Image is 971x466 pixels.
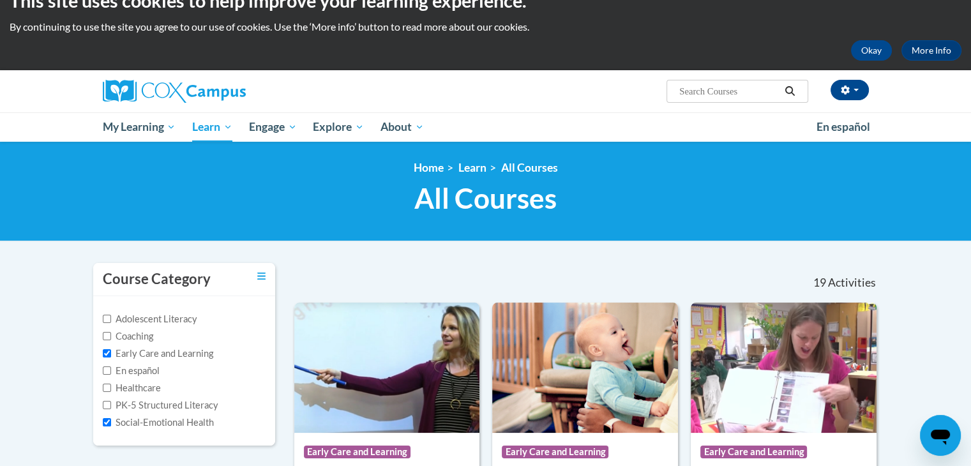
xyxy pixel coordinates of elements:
span: Early Care and Learning [700,446,807,458]
span: Engage [249,119,297,135]
span: En español [817,120,870,133]
h3: Course Category [103,269,211,289]
a: Toggle collapse [257,269,266,283]
a: Learn [458,161,486,174]
a: More Info [901,40,961,61]
div: Main menu [84,112,888,142]
img: Cox Campus [103,80,246,103]
input: Checkbox for Options [103,418,111,426]
input: Checkbox for Options [103,349,111,357]
a: Home [414,161,444,174]
span: Learn [192,119,232,135]
button: Okay [851,40,892,61]
button: Account Settings [831,80,869,100]
input: Checkbox for Options [103,315,111,323]
a: About [372,112,432,142]
span: All Courses [414,181,557,215]
span: Early Care and Learning [304,446,410,458]
label: PK-5 Structured Literacy [103,398,218,412]
span: Explore [313,119,364,135]
label: En español [103,364,160,378]
span: Early Care and Learning [502,446,608,458]
input: Checkbox for Options [103,366,111,375]
label: Coaching [103,329,153,343]
img: Course Logo [691,303,877,433]
input: Checkbox for Options [103,332,111,340]
span: My Learning [102,119,176,135]
span: About [380,119,424,135]
input: Checkbox for Options [103,401,111,409]
label: Early Care and Learning [103,347,213,361]
p: By continuing to use the site you agree to our use of cookies. Use the ‘More info’ button to read... [10,20,961,34]
a: My Learning [94,112,184,142]
span: Activities [828,276,876,290]
img: Course Logo [294,303,480,433]
label: Healthcare [103,381,161,395]
span: 19 [813,276,825,290]
a: All Courses [501,161,558,174]
input: Search Courses [678,84,780,99]
a: En español [808,114,878,140]
a: Cox Campus [103,80,345,103]
button: Search [780,84,799,99]
a: Learn [184,112,241,142]
a: Engage [241,112,305,142]
a: Explore [305,112,372,142]
img: Course Logo [492,303,678,433]
input: Checkbox for Options [103,384,111,392]
label: Adolescent Literacy [103,312,197,326]
iframe: Button to launch messaging window [920,415,961,456]
label: Social-Emotional Health [103,416,214,430]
